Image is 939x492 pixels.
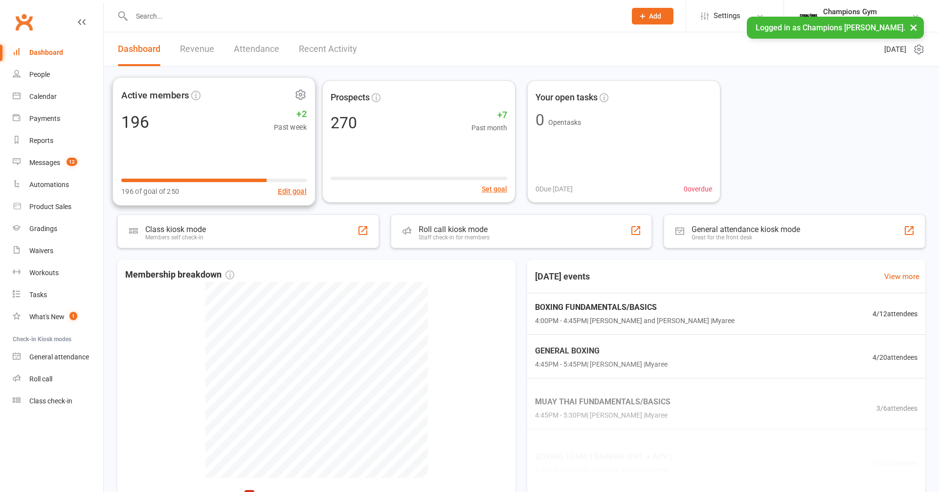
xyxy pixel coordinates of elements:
a: General attendance kiosk mode [13,346,103,368]
span: Prospects [331,91,370,105]
div: Waivers [29,247,53,255]
a: Waivers [13,240,103,262]
span: 1 [69,312,77,320]
div: Dashboard [29,48,63,56]
div: Automations [29,181,69,188]
button: Add [632,8,673,24]
div: Product Sales [29,203,71,211]
span: Logged in as Champions [PERSON_NAME]. [756,23,905,32]
div: Roll call kiosk mode [419,225,490,234]
a: Dashboard [13,42,103,64]
span: BOXING FUNDAMENTALS/BASICS [535,301,735,314]
div: Class check-in [29,397,72,405]
div: Reports [29,137,53,144]
a: People [13,64,103,86]
input: Search... [129,9,619,23]
div: Members self check-in [145,234,206,241]
div: Champions Gym [823,7,912,16]
div: Workouts [29,269,59,277]
span: 4:45PM - 5:45PM | [PERSON_NAME] | Myaree [535,359,668,370]
span: 12 [67,158,77,166]
span: 0 overdue [684,184,712,194]
span: Your open tasks [536,91,598,105]
span: Past month [471,122,507,133]
a: Roll call [13,368,103,390]
span: MUAY THAI FUNDAMENTALS/BASICS [535,396,671,408]
div: Champions [PERSON_NAME] [823,16,912,25]
a: Recent Activity [299,32,357,66]
div: Payments [29,115,60,122]
span: 0 Due [DATE] [536,184,573,194]
a: Class kiosk mode [13,390,103,412]
span: BOXING TEAM TRAINING (INT. + ADV.) [535,450,672,463]
a: Clubworx [12,10,36,34]
span: Active members [121,88,189,102]
div: People [29,70,50,78]
span: 4 / 12 attendees [872,308,917,319]
a: Product Sales [13,196,103,218]
div: Messages [29,159,60,166]
a: Messages 12 [13,152,103,174]
span: Past week [274,121,307,133]
span: 4 / 20 attendees [872,352,917,363]
span: [DATE] [884,44,906,55]
span: 196 of goal of 250 [121,186,179,197]
span: +2 [274,107,307,121]
button: Edit goal [278,186,307,197]
span: +7 [471,108,507,122]
div: 270 [331,115,357,131]
button: Set goal [482,184,507,194]
div: Roll call [29,375,52,383]
div: Great for the front desk [692,234,800,241]
span: 5:45PM - 6:45PM | [PERSON_NAME] | Myaree [535,465,672,475]
span: Settings [714,5,740,27]
a: Revenue [180,32,214,66]
a: Tasks [13,284,103,306]
img: thumb_image1583738905.png [799,6,818,26]
a: Dashboard [118,32,160,66]
div: General attendance [29,353,89,361]
a: View more [884,271,919,282]
button: × [905,17,922,38]
div: Calendar [29,93,57,100]
span: Open tasks [548,118,581,126]
span: 4:45PM - 5:30PM | [PERSON_NAME] | Myaree [535,410,671,421]
div: Tasks [29,291,47,299]
span: GENERAL BOXING [535,345,668,357]
div: Class kiosk mode [145,225,206,234]
div: Staff check-in for members [419,234,490,241]
a: Gradings [13,218,103,240]
span: Membership breakdown [125,268,234,282]
div: 0 [536,112,544,128]
h3: [DATE] events [527,268,598,285]
div: What's New [29,313,65,321]
div: General attendance kiosk mode [692,225,800,234]
div: Gradings [29,225,57,233]
a: What's New1 [13,306,103,328]
span: 4:00PM - 4:45PM | [PERSON_NAME] and [PERSON_NAME] | Myaree [535,315,735,326]
a: Attendance [234,32,279,66]
a: Workouts [13,262,103,284]
span: 3 / 6 attendees [876,402,917,413]
a: Reports [13,130,103,152]
span: 5 / 20 attendees [872,458,917,469]
a: Automations [13,174,103,196]
a: Calendar [13,86,103,108]
a: Payments [13,108,103,130]
div: 196 [121,114,149,130]
span: Add [649,12,661,20]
